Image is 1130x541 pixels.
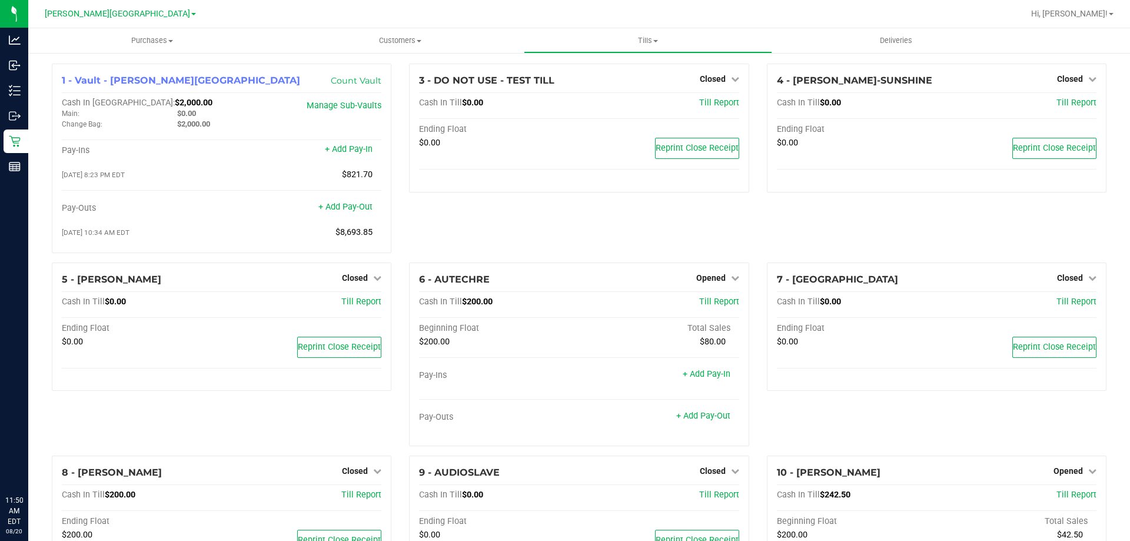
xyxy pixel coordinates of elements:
[9,59,21,71] inline-svg: Inbound
[777,490,820,500] span: Cash In Till
[276,28,524,53] a: Customers
[1053,466,1083,476] span: Opened
[419,370,579,381] div: Pay-Ins
[777,467,880,478] span: 10 - [PERSON_NAME]
[1057,74,1083,84] span: Closed
[419,124,579,135] div: Ending Float
[1013,143,1096,153] span: Reprint Close Receipt
[341,490,381,500] a: Till Report
[777,274,898,285] span: 7 - [GEOGRAPHIC_DATA]
[331,75,381,86] a: Count Vault
[699,297,739,307] a: Till Report
[318,202,373,212] a: + Add Pay-Out
[9,85,21,97] inline-svg: Inventory
[62,530,92,540] span: $200.00
[341,297,381,307] a: Till Report
[419,274,490,285] span: 6 - AUTECHRE
[820,297,841,307] span: $0.00
[777,138,798,148] span: $0.00
[419,516,579,527] div: Ending Float
[777,337,798,347] span: $0.00
[524,28,772,53] a: Tills
[820,490,850,500] span: $242.50
[62,337,83,347] span: $0.00
[62,297,105,307] span: Cash In Till
[62,490,105,500] span: Cash In Till
[9,34,21,46] inline-svg: Analytics
[9,135,21,147] inline-svg: Retail
[820,98,841,108] span: $0.00
[524,35,771,46] span: Tills
[419,530,440,540] span: $0.00
[777,98,820,108] span: Cash In Till
[1057,530,1083,540] span: $42.50
[1057,273,1083,283] span: Closed
[936,516,1096,527] div: Total Sales
[298,342,381,352] span: Reprint Close Receipt
[699,98,739,108] a: Till Report
[419,490,462,500] span: Cash In Till
[419,337,450,347] span: $200.00
[864,35,928,46] span: Deliveries
[683,369,730,379] a: + Add Pay-In
[699,490,739,500] a: Till Report
[62,120,102,128] span: Change Bag:
[62,171,125,179] span: [DATE] 8:23 PM EDT
[177,109,196,118] span: $0.00
[419,467,500,478] span: 9 - AUDIOSLAVE
[1013,342,1096,352] span: Reprint Close Receipt
[277,35,523,46] span: Customers
[28,35,276,46] span: Purchases
[62,203,222,214] div: Pay-Outs
[1056,490,1096,500] a: Till Report
[676,411,730,421] a: + Add Pay-Out
[700,466,726,476] span: Closed
[1031,9,1108,18] span: Hi, [PERSON_NAME]!
[105,490,135,500] span: $200.00
[342,466,368,476] span: Closed
[696,273,726,283] span: Opened
[297,337,381,358] button: Reprint Close Receipt
[579,323,739,334] div: Total Sales
[1056,98,1096,108] a: Till Report
[342,170,373,180] span: $821.70
[62,516,222,527] div: Ending Float
[62,467,162,478] span: 8 - [PERSON_NAME]
[335,227,373,237] span: $8,693.85
[1056,297,1096,307] a: Till Report
[28,28,276,53] a: Purchases
[12,447,47,482] iframe: Resource center
[777,297,820,307] span: Cash In Till
[419,297,462,307] span: Cash In Till
[419,412,579,423] div: Pay-Outs
[62,109,79,118] span: Main:
[419,323,579,334] div: Beginning Float
[462,297,493,307] span: $200.00
[62,274,161,285] span: 5 - [PERSON_NAME]
[62,228,129,237] span: [DATE] 10:34 AM EDT
[462,98,483,108] span: $0.00
[342,273,368,283] span: Closed
[175,98,212,108] span: $2,000.00
[656,143,739,153] span: Reprint Close Receipt
[325,144,373,154] a: + Add Pay-In
[777,530,807,540] span: $200.00
[307,101,381,111] a: Manage Sub-Vaults
[62,75,300,86] span: 1 - Vault - [PERSON_NAME][GEOGRAPHIC_DATA]
[35,445,49,459] iframe: Resource center unread badge
[9,110,21,122] inline-svg: Outbound
[105,297,126,307] span: $0.00
[9,161,21,172] inline-svg: Reports
[462,490,483,500] span: $0.00
[1012,138,1096,159] button: Reprint Close Receipt
[177,120,210,128] span: $2,000.00
[777,323,937,334] div: Ending Float
[1012,337,1096,358] button: Reprint Close Receipt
